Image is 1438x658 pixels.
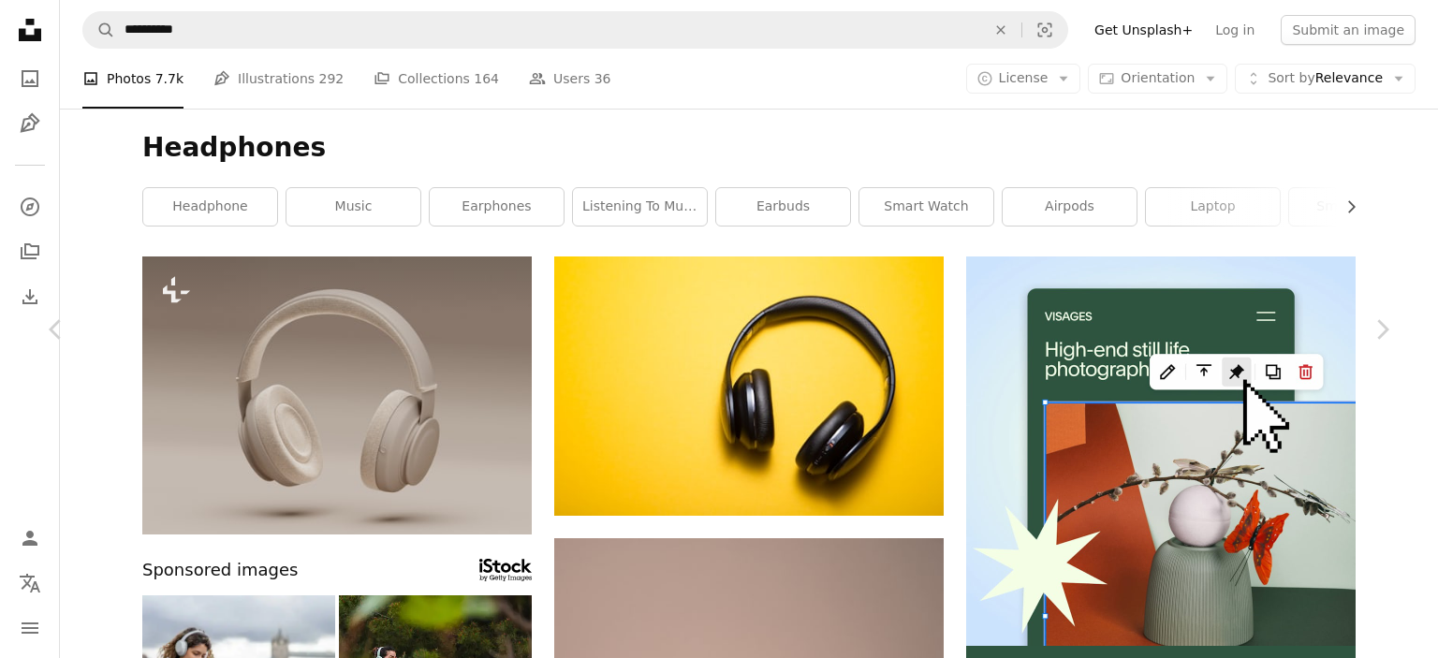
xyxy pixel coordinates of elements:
[1204,15,1266,45] a: Log in
[1022,12,1067,48] button: Visual search
[966,256,1356,646] img: file-1723602894256-972c108553a7image
[1326,240,1438,419] a: Next
[529,49,611,109] a: Users 36
[573,188,707,226] a: listening to music
[966,64,1081,94] button: License
[11,188,49,226] a: Explore
[1235,64,1416,94] button: Sort byRelevance
[11,564,49,602] button: Language
[11,519,49,557] a: Log in / Sign up
[142,131,1356,165] h1: Headphones
[82,11,1068,49] form: Find visuals sitewide
[142,387,532,403] a: a pair of headphones sitting on top of each other
[859,188,993,226] a: smart watch
[1281,15,1416,45] button: Submit an image
[716,188,850,226] a: earbuds
[1121,70,1195,85] span: Orientation
[1146,188,1280,226] a: laptop
[474,68,499,89] span: 164
[11,233,49,271] a: Collections
[143,188,277,226] a: headphone
[83,12,115,48] button: Search Unsplash
[1334,188,1356,226] button: scroll list to the right
[554,377,944,394] a: flatlay photography of wireless headphones
[11,60,49,97] a: Photos
[11,609,49,647] button: Menu
[554,256,944,516] img: flatlay photography of wireless headphones
[980,12,1021,48] button: Clear
[142,557,298,584] span: Sponsored images
[142,256,532,534] img: a pair of headphones sitting on top of each other
[430,188,564,226] a: earphones
[213,49,344,109] a: Illustrations 292
[999,70,1049,85] span: License
[1083,15,1204,45] a: Get Unsplash+
[1268,69,1383,88] span: Relevance
[11,105,49,142] a: Illustrations
[1088,64,1227,94] button: Orientation
[1003,188,1137,226] a: airpods
[1268,70,1314,85] span: Sort by
[1289,188,1423,226] a: smartwatch
[374,49,499,109] a: Collections 164
[594,68,611,89] span: 36
[286,188,420,226] a: music
[319,68,345,89] span: 292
